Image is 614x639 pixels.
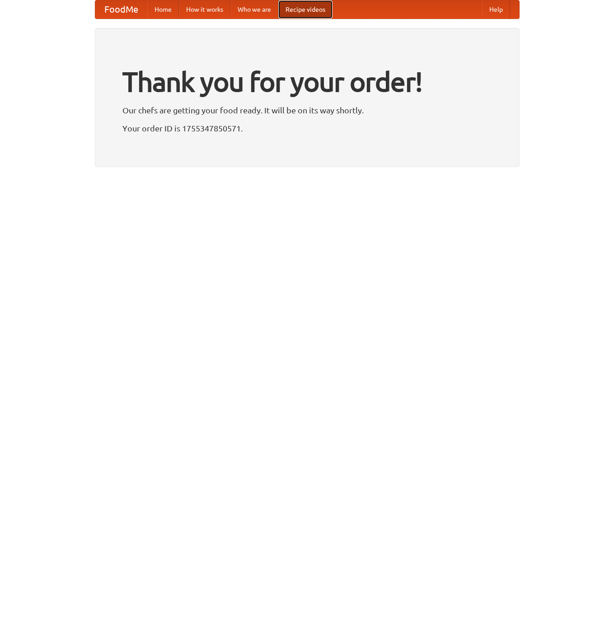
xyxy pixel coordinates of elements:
[122,60,492,103] h1: Thank you for your order!
[482,0,510,19] a: Help
[95,0,147,19] a: FoodMe
[230,0,278,19] a: Who we are
[122,103,492,117] p: Our chefs are getting your food ready. It will be on its way shortly.
[179,0,230,19] a: How it works
[278,0,333,19] a: Recipe videos
[122,121,492,135] p: Your order ID is 1755347850571.
[147,0,179,19] a: Home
